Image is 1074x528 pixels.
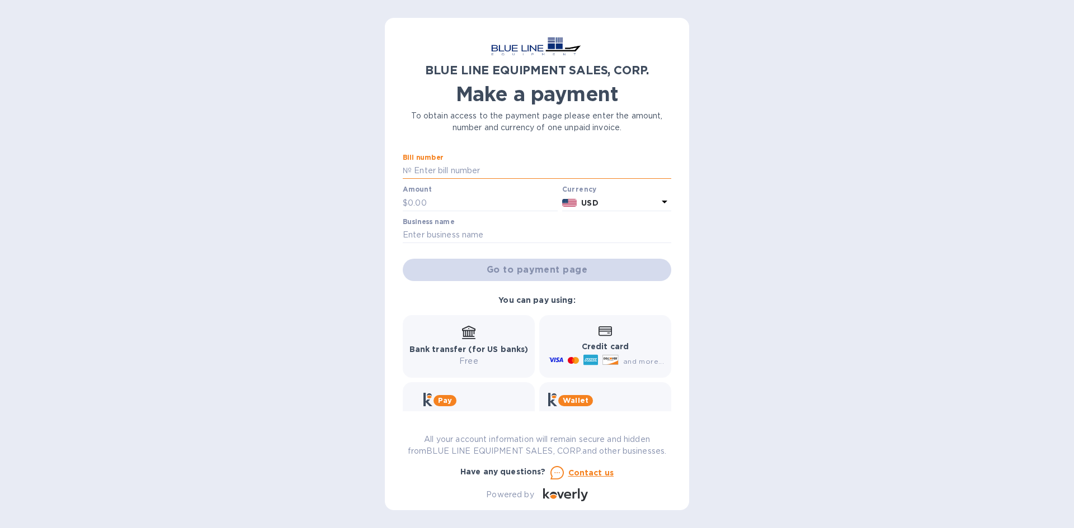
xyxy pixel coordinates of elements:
p: $ [403,197,408,209]
p: № [403,165,412,177]
label: Amount [403,187,431,193]
b: Credit card [582,342,629,351]
label: Business name [403,218,454,225]
input: 0.00 [408,194,558,211]
u: Contact us [568,468,614,477]
input: Enter business name [403,227,671,244]
img: USD [562,199,577,207]
h1: Make a payment [403,82,671,106]
p: All your account information will remain secure and hidden from BLUE LINE EQUIPMENT SALES, CORP. ... [403,434,671,457]
b: BLUE LINE EQUIPMENT SALES, CORP. [425,63,649,77]
label: Bill number [403,154,443,161]
b: USD [581,198,598,207]
b: Pay [438,396,452,405]
b: Have any questions? [460,467,546,476]
p: Free [409,355,529,367]
b: Bank transfer (for US banks) [409,345,529,354]
p: Powered by [486,489,534,501]
p: To obtain access to the payment page please enter the amount, number and currency of one unpaid i... [403,110,671,134]
b: Currency [562,185,597,193]
b: You can pay using: [498,296,575,305]
span: and more... [623,357,664,365]
b: Wallet [563,396,588,405]
input: Enter bill number [412,163,671,179]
